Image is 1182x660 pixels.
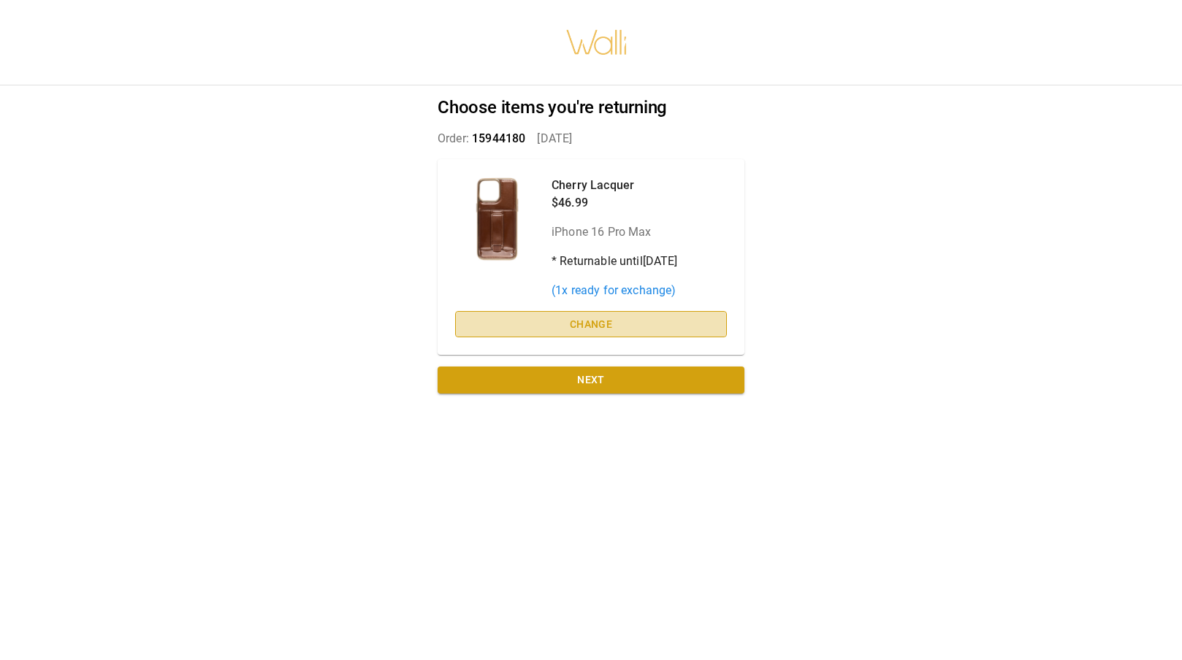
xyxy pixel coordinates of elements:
p: * Returnable until [DATE] [552,253,678,270]
button: Next [438,367,744,394]
p: Cherry Lacquer [552,177,678,194]
p: Order: [DATE] [438,130,744,147]
p: $46.99 [552,194,678,212]
button: Change [455,311,727,338]
h2: Choose items you're returning [438,97,744,118]
img: walli-inc.myshopify.com [565,11,628,74]
p: iPhone 16 Pro Max [552,223,678,241]
span: 15944180 [472,131,525,145]
p: ( 1 x ready for exchange) [552,282,678,299]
